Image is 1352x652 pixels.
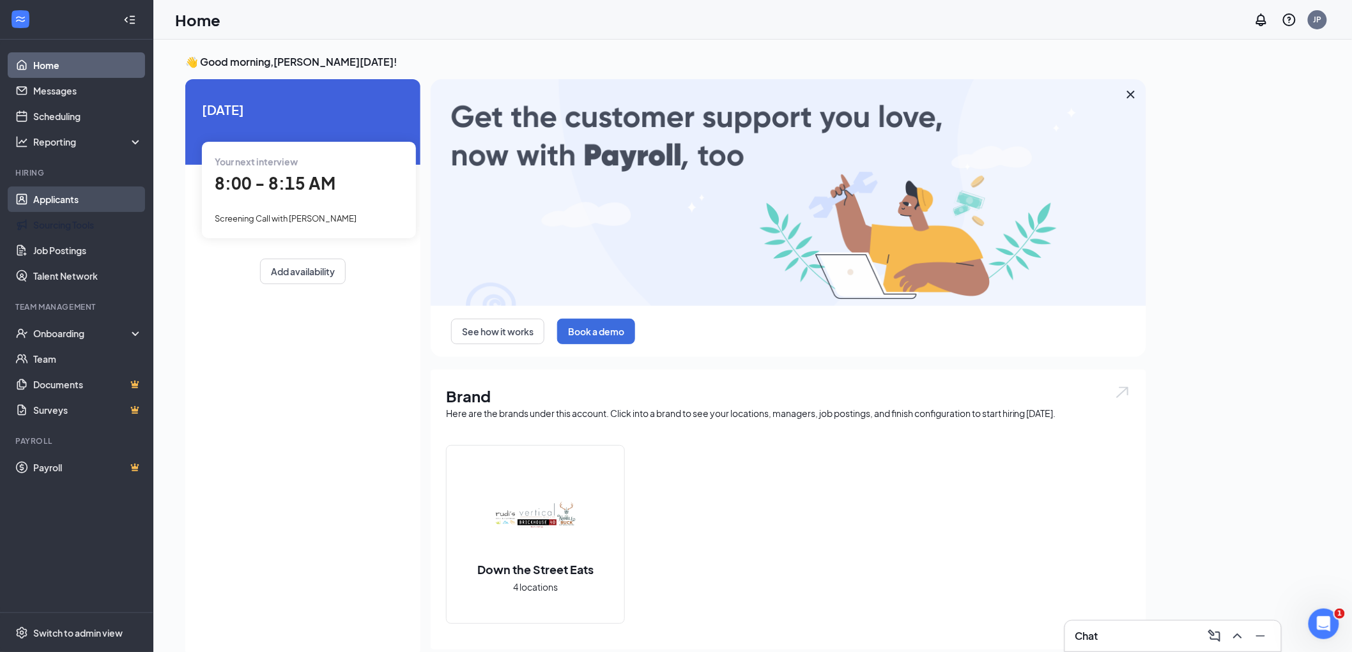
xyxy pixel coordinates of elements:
button: Minimize [1250,626,1271,646]
a: Scheduling [33,103,142,129]
div: Reporting [33,135,143,148]
svg: Collapse [123,13,136,26]
span: Your next interview [215,156,298,167]
svg: WorkstreamLogo [14,13,27,26]
a: SurveysCrown [33,397,142,423]
div: Switch to admin view [33,626,123,639]
a: Job Postings [33,238,142,263]
svg: Cross [1123,87,1139,102]
button: Book a demo [557,319,635,344]
svg: QuestionInfo [1282,12,1297,27]
svg: ComposeMessage [1207,628,1222,644]
a: Team [33,346,142,372]
svg: Analysis [15,135,28,148]
svg: Settings [15,626,28,639]
a: Talent Network [33,263,142,289]
a: Sourcing Tools [33,212,142,238]
div: JP [1314,14,1322,25]
div: Payroll [15,436,140,446]
img: Down the Street Eats [495,474,576,556]
img: open.6027fd2a22e1237b5b06.svg [1114,385,1131,400]
span: Screening Call with [PERSON_NAME] [215,213,357,224]
svg: Notifications [1254,12,1269,27]
h1: Brand [446,385,1131,407]
a: DocumentsCrown [33,372,142,397]
button: ComposeMessage [1204,626,1225,646]
span: [DATE] [202,100,404,119]
svg: ChevronUp [1230,628,1245,644]
img: payroll-large.gif [431,79,1146,306]
a: Messages [33,78,142,103]
a: PayrollCrown [33,455,142,480]
a: Home [33,52,142,78]
button: See how it works [451,319,544,344]
span: 8:00 - 8:15 AM [215,172,335,193]
svg: UserCheck [15,327,28,340]
span: 1 [1335,609,1345,619]
div: Hiring [15,167,140,178]
iframe: Intercom live chat [1309,609,1339,639]
a: Applicants [33,186,142,212]
h1: Home [175,9,220,31]
h3: Chat [1075,629,1098,643]
div: Onboarding [33,327,132,340]
h3: 👋 Good morning, [PERSON_NAME][DATE] ! [185,55,1146,69]
div: Here are the brands under this account. Click into a brand to see your locations, managers, job p... [446,407,1131,420]
div: Team Management [15,301,140,312]
button: ChevronUp [1227,626,1248,646]
span: 4 locations [513,580,558,594]
svg: Minimize [1253,628,1268,644]
button: Add availability [260,259,346,284]
h2: Down the Street Eats [465,561,606,577]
